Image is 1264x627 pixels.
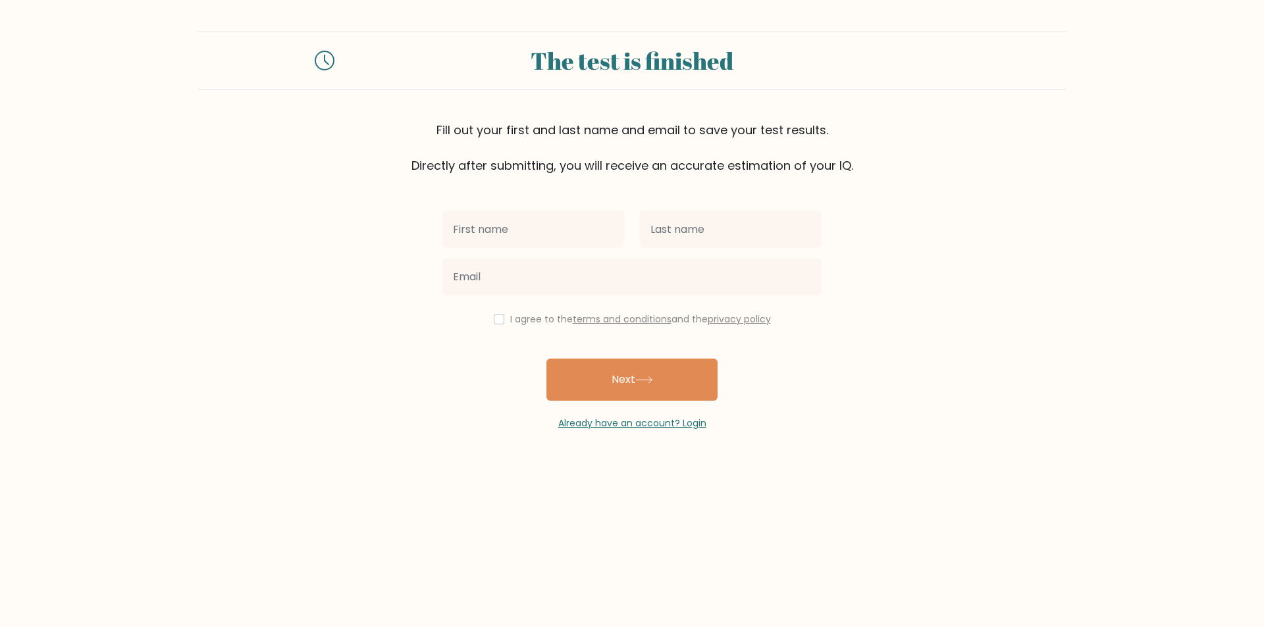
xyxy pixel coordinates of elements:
div: Fill out your first and last name and email to save your test results. Directly after submitting,... [197,121,1066,174]
div: The test is finished [350,43,914,78]
a: Already have an account? Login [558,416,706,430]
input: Email [442,259,822,295]
a: terms and conditions [573,313,671,326]
button: Next [546,359,718,401]
a: privacy policy [708,313,771,326]
label: I agree to the and the [510,313,771,326]
input: First name [442,211,624,248]
input: Last name [640,211,822,248]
